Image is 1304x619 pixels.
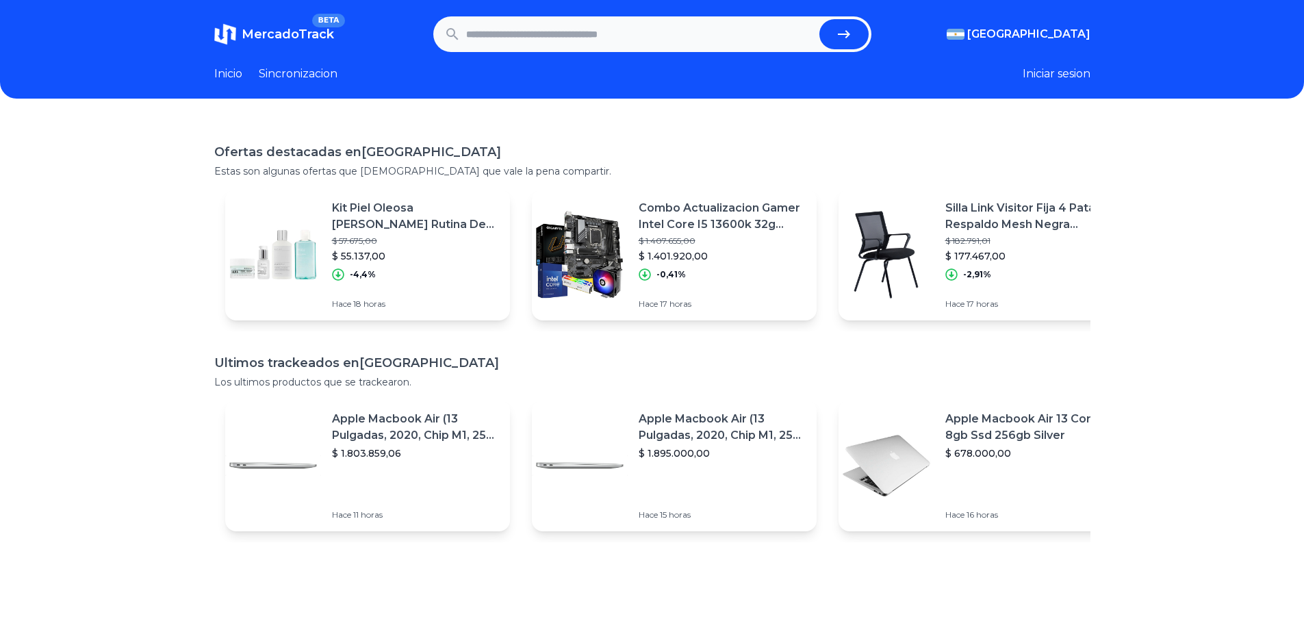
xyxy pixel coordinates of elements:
p: $ 182.791,01 [945,236,1112,247]
p: Apple Macbook Air 13 Core I5 8gb Ssd 256gb Silver [945,411,1112,444]
img: Featured image [532,207,628,303]
p: Hace 17 horas [639,299,806,309]
p: $ 1.803.859,06 [332,446,499,460]
p: Los ultimos productos que se trackearon. [214,375,1090,389]
p: Hace 11 horas [332,509,499,520]
p: Apple Macbook Air (13 Pulgadas, 2020, Chip M1, 256 Gb De Ssd, 8 Gb De Ram) - Plata [639,411,806,444]
a: Featured imageApple Macbook Air (13 Pulgadas, 2020, Chip M1, 256 Gb De Ssd, 8 Gb De Ram) - Plata$... [532,400,817,531]
p: Hace 15 horas [639,509,806,520]
p: -2,91% [963,269,991,280]
img: Featured image [839,207,934,303]
a: Inicio [214,66,242,82]
button: Iniciar sesion [1023,66,1090,82]
a: Featured imageApple Macbook Air (13 Pulgadas, 2020, Chip M1, 256 Gb De Ssd, 8 Gb De Ram) - Plata$... [225,400,510,531]
p: Hace 18 horas [332,299,499,309]
p: -4,4% [350,269,376,280]
h1: Ultimos trackeados en [GEOGRAPHIC_DATA] [214,353,1090,372]
a: Featured imageSilla Link Visitor Fija 4 Patas Respaldo Mesh Negra Moderna$ 182.791,01$ 177.467,00... [839,189,1123,320]
p: $ 55.137,00 [332,249,499,263]
img: Featured image [225,418,321,514]
a: Featured imageKit Piel Oleosa [PERSON_NAME] Rutina De Tratamiento Facial$ 57.675,00$ 55.137,00-4,... [225,189,510,320]
p: $ 678.000,00 [945,446,1112,460]
span: MercadoTrack [242,27,334,42]
span: [GEOGRAPHIC_DATA] [967,26,1090,42]
h1: Ofertas destacadas en [GEOGRAPHIC_DATA] [214,142,1090,162]
p: $ 57.675,00 [332,236,499,247]
p: $ 1.895.000,00 [639,446,806,460]
p: $ 1.407.655,00 [639,236,806,247]
p: Apple Macbook Air (13 Pulgadas, 2020, Chip M1, 256 Gb De Ssd, 8 Gb De Ram) - Plata [332,411,499,444]
span: BETA [312,14,344,27]
p: Combo Actualizacion Gamer Intel Core I5 13600k 32g Ddr5 B760 [639,200,806,233]
p: Hace 17 horas [945,299,1112,309]
button: [GEOGRAPHIC_DATA] [947,26,1090,42]
img: Featured image [839,418,934,514]
a: MercadoTrackBETA [214,23,334,45]
a: Featured imageCombo Actualizacion Gamer Intel Core I5 13600k 32g Ddr5 B760$ 1.407.655,00$ 1.401.9... [532,189,817,320]
p: Hace 16 horas [945,509,1112,520]
img: Featured image [532,418,628,514]
img: Argentina [947,29,964,40]
img: Featured image [225,207,321,303]
p: $ 177.467,00 [945,249,1112,263]
p: -0,41% [656,269,686,280]
a: Featured imageApple Macbook Air 13 Core I5 8gb Ssd 256gb Silver$ 678.000,00Hace 16 horas [839,400,1123,531]
img: MercadoTrack [214,23,236,45]
p: $ 1.401.920,00 [639,249,806,263]
p: Silla Link Visitor Fija 4 Patas Respaldo Mesh Negra Moderna [945,200,1112,233]
p: Estas son algunas ofertas que [DEMOGRAPHIC_DATA] que vale la pena compartir. [214,164,1090,178]
a: Sincronizacion [259,66,337,82]
p: Kit Piel Oleosa [PERSON_NAME] Rutina De Tratamiento Facial [332,200,499,233]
